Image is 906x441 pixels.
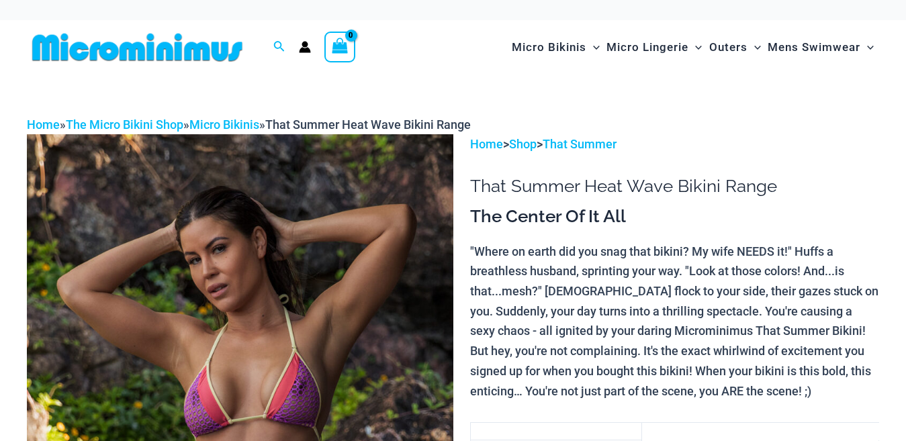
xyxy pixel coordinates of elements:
[470,134,879,154] p: > >
[706,27,764,68] a: OutersMenu ToggleMenu Toggle
[586,30,600,64] span: Menu Toggle
[688,30,702,64] span: Menu Toggle
[470,176,879,197] h1: That Summer Heat Wave Bikini Range
[748,30,761,64] span: Menu Toggle
[768,30,860,64] span: Mens Swimwear
[509,137,537,151] a: Shop
[470,205,879,228] h3: The Center Of It All
[508,27,603,68] a: Micro BikinisMenu ToggleMenu Toggle
[27,32,248,62] img: MM SHOP LOGO FLAT
[324,32,355,62] a: View Shopping Cart, empty
[603,27,705,68] a: Micro LingerieMenu ToggleMenu Toggle
[189,117,259,132] a: Micro Bikinis
[470,137,503,151] a: Home
[764,27,877,68] a: Mens SwimwearMenu ToggleMenu Toggle
[506,25,879,70] nav: Site Navigation
[265,117,471,132] span: That Summer Heat Wave Bikini Range
[606,30,688,64] span: Micro Lingerie
[27,117,60,132] a: Home
[709,30,748,64] span: Outers
[512,30,586,64] span: Micro Bikinis
[543,137,617,151] a: That Summer
[470,242,879,401] p: "Where on earth did you snag that bikini? My wife NEEDS it!" Huffs a breathless husband, sprintin...
[66,117,183,132] a: The Micro Bikini Shop
[860,30,874,64] span: Menu Toggle
[299,41,311,53] a: Account icon link
[273,39,285,56] a: Search icon link
[27,117,471,132] span: » » »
